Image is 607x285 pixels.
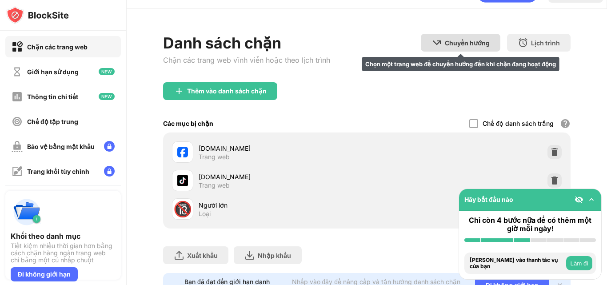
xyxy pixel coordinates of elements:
font: 🔞 [173,200,192,218]
font: Thông tin chi tiết [27,93,78,100]
font: [PERSON_NAME] vào thanh tác vụ của bạn [470,257,558,269]
img: lock-menu.svg [104,166,115,177]
font: Chỉ còn 4 bước nữa để có thêm một giờ mỗi ngày! [469,216,592,233]
img: logo-blocksite.svg [6,6,69,24]
font: Giới hạn sử dụng [27,68,79,76]
font: Trang web [199,181,230,189]
font: Hãy bắt đầu nào [464,196,513,203]
font: Loại [199,210,211,217]
img: favicons [177,175,188,186]
img: time-usage-off.svg [12,66,23,77]
img: new-icon.svg [99,93,115,100]
font: Chế độ danh sách trắng [483,120,554,127]
font: Khối theo danh mục [11,232,80,241]
img: block-on.svg [12,41,23,52]
font: Chặn các trang web vĩnh viễn hoặc theo lịch trình [163,56,330,64]
font: Nhập khẩu [258,252,291,259]
font: Thêm vào danh sách chặn [187,87,267,95]
img: push-categories.svg [11,196,43,228]
font: Trang web [199,153,230,161]
font: Xuất khẩu [187,252,218,259]
font: Trang khối tùy chỉnh [27,168,89,175]
font: Lịch trình [531,39,560,47]
img: customize-block-page-off.svg [12,166,23,177]
img: focus-off.svg [12,116,23,127]
font: Chọn một trang web để chuyển hướng đến khi chặn đang hoạt động [365,60,556,68]
font: Tiết kiệm nhiều thời gian hơn bằng cách chặn hàng ngàn trang web chỉ bằng một cú nhấp chuột [11,242,112,264]
img: eye-not-visible.svg [575,195,583,204]
button: Làm đi [566,256,592,270]
img: insights-off.svg [12,91,23,102]
font: Các mục bị chặn [163,120,213,127]
font: Chuyển hướng [445,39,490,47]
font: Người lớn [199,201,228,209]
font: [DOMAIN_NAME] [199,173,251,181]
font: Làm đi [570,260,588,267]
font: Chặn các trang web [27,43,88,51]
img: favicons [177,147,188,157]
font: Danh sách chặn [163,34,281,52]
font: Bảo vệ bằng mật khẩu [27,143,95,150]
img: password-protection-off.svg [12,141,23,152]
img: omni-setup-toggle.svg [587,195,596,204]
img: lock-menu.svg [104,141,115,152]
img: new-icon.svg [99,68,115,75]
font: Chế độ tập trung [27,118,78,125]
font: Đi không giới hạn [18,270,71,278]
font: [DOMAIN_NAME] [199,145,251,152]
